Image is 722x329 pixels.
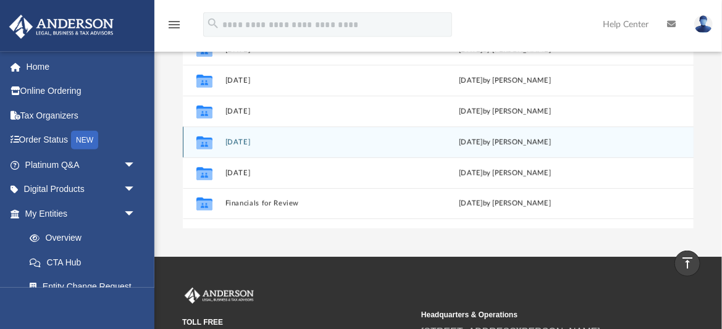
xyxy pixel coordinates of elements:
a: Overview [17,226,154,251]
button: [DATE] [225,77,408,85]
div: [DATE] by [PERSON_NAME] [413,199,596,210]
i: menu [167,17,182,32]
img: Anderson Advisors Platinum Portal [182,288,256,304]
img: Anderson Advisors Platinum Portal [6,15,117,39]
small: Headquarters & Operations [421,309,652,320]
button: Financials for Review [225,200,408,208]
a: CTA Hub [17,250,154,275]
a: My Entitiesarrow_drop_down [9,201,154,226]
a: Tax Organizers [9,103,154,128]
i: search [206,17,220,30]
div: by [PERSON_NAME] [413,168,596,179]
button: [DATE] [225,169,408,177]
span: [DATE] [459,170,483,177]
a: Entity Change Request [17,275,154,299]
i: vertical_align_top [680,256,695,270]
a: Home [9,54,154,79]
span: arrow_drop_down [124,177,148,202]
small: TOLL FREE [182,317,413,328]
button: [DATE] [225,138,408,146]
a: Order StatusNEW [9,128,154,153]
div: [DATE] by [PERSON_NAME] [413,106,596,117]
span: arrow_drop_down [124,152,148,178]
span: [DATE] [459,139,483,146]
button: [DATE] [225,107,408,115]
div: NEW [71,131,98,149]
img: User Pic [694,15,713,33]
a: menu [167,23,182,32]
div: [DATE] by [PERSON_NAME] [413,75,596,86]
div: by [PERSON_NAME] [413,137,596,148]
a: vertical_align_top [674,251,700,277]
a: Digital Productsarrow_drop_down [9,177,154,202]
span: arrow_drop_down [124,201,148,227]
a: Online Ordering [9,79,154,104]
a: Platinum Q&Aarrow_drop_down [9,152,154,177]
